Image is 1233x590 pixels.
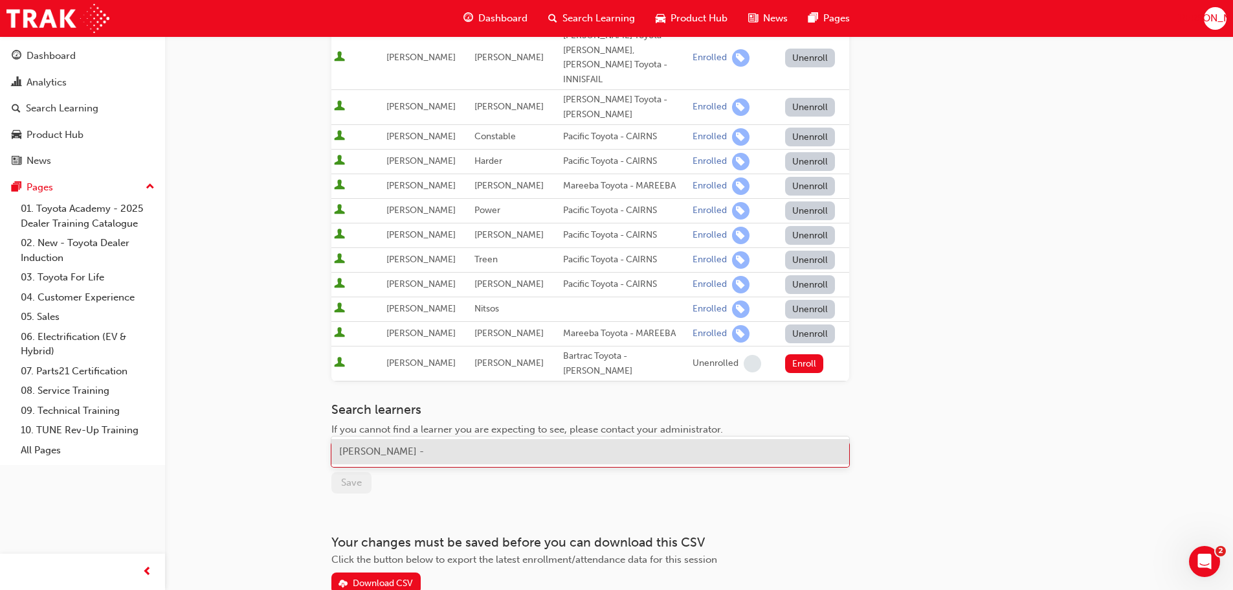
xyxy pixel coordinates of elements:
span: [PERSON_NAME] [386,328,456,339]
iframe: Intercom live chat [1189,546,1220,577]
span: chart-icon [12,77,21,89]
a: 08. Service Training [16,381,160,401]
div: Download CSV [353,578,413,589]
span: learningRecordVerb_ENROLL-icon [732,202,750,220]
div: Bartrac Toyota - [PERSON_NAME] [563,349,687,378]
span: User is active [334,302,345,315]
div: Enrolled [693,303,727,315]
span: 2 [1216,546,1226,556]
span: car-icon [656,10,665,27]
span: learningRecordVerb_ENROLL-icon [732,177,750,195]
div: Unenrolled [693,357,739,370]
span: Pages [823,11,850,26]
span: guage-icon [463,10,473,27]
span: learningRecordVerb_ENROLL-icon [732,153,750,170]
span: learningRecordVerb_ENROLL-icon [732,276,750,293]
a: 06. Electrification (EV & Hybrid) [16,327,160,361]
button: Save [331,472,372,494]
div: Enrolled [693,328,727,340]
img: Trak [6,4,109,33]
span: [PERSON_NAME] [474,328,544,339]
a: search-iconSearch Learning [538,5,645,32]
div: Pacific Toyota - CAIRNS [563,130,687,144]
span: download-icon [339,579,348,590]
span: search-icon [548,10,557,27]
div: Pages [27,180,53,195]
a: guage-iconDashboard [453,5,538,32]
button: [PERSON_NAME] [1204,7,1227,30]
span: [PERSON_NAME] [474,229,544,240]
div: Enrolled [693,155,727,168]
span: car-icon [12,130,21,141]
a: 10. TUNE Rev-Up Training [16,420,160,440]
div: Analytics [27,75,67,90]
span: User is active [334,327,345,340]
span: [PERSON_NAME] [474,357,544,369]
span: Dashboard [478,11,528,26]
span: User is active [334,179,345,192]
div: Enrolled [693,131,727,143]
span: [PERSON_NAME] [386,229,456,240]
span: [PERSON_NAME] [474,180,544,191]
span: Nitsos [474,303,499,314]
a: 09. Technical Training [16,401,160,421]
span: [PERSON_NAME] [386,101,456,112]
button: Unenroll [785,275,836,294]
button: Pages [5,176,160,199]
a: All Pages [16,440,160,460]
a: 01. Toyota Academy - 2025 Dealer Training Catalogue [16,199,160,233]
h3: Your changes must be saved before you can download this CSV [331,535,849,550]
span: [PERSON_NAME] [474,278,544,289]
div: Pacific Toyota - CAIRNS [563,228,687,243]
span: [PERSON_NAME] [386,180,456,191]
span: learningRecordVerb_ENROLL-icon [732,128,750,146]
span: [PERSON_NAME] [386,357,456,369]
span: User is active [334,155,345,168]
span: [PERSON_NAME] [474,52,544,63]
div: Pacific Toyota - CAIRNS [563,154,687,169]
h3: Search learners [331,402,849,417]
button: Unenroll [785,201,836,220]
div: Enrolled [693,180,727,192]
span: Click the button below to export the latest enrollment/attendance data for this session [331,554,717,565]
div: Enrolled [693,101,727,113]
span: learningRecordVerb_ENROLL-icon [732,49,750,67]
button: Unenroll [785,300,836,319]
span: [PERSON_NAME] [386,303,456,314]
span: [PERSON_NAME] - [339,446,424,457]
button: DashboardAnalyticsSearch LearningProduct HubNews [5,41,160,176]
span: If you cannot find a learner you are expecting to see, please contact your administrator. [331,424,723,435]
a: 03. Toyota For Life [16,267,160,288]
span: pages-icon [808,10,818,27]
span: [PERSON_NAME] [386,52,456,63]
button: Unenroll [785,128,836,146]
button: Unenroll [785,324,836,343]
span: News [763,11,788,26]
a: 02. New - Toyota Dealer Induction [16,233,160,267]
div: Dashboard [27,49,76,63]
a: 05. Sales [16,307,160,327]
span: User is active [334,51,345,64]
button: Unenroll [785,152,836,171]
a: Analytics [5,71,160,95]
span: guage-icon [12,51,21,62]
span: Product Hub [671,11,728,26]
span: search-icon [12,103,21,115]
a: 07. Parts21 Certification [16,361,160,381]
span: learningRecordVerb_ENROLL-icon [732,227,750,244]
span: Treen [474,254,498,265]
div: Enrolled [693,278,727,291]
div: Mareeba Toyota - MAREEBA [563,326,687,341]
span: [PERSON_NAME] [474,101,544,112]
span: [PERSON_NAME] [386,254,456,265]
span: User is active [334,204,345,217]
div: Search Learning [26,101,98,116]
button: Enroll [785,354,824,373]
span: User is active [334,100,345,113]
a: Dashboard [5,44,160,68]
span: User is active [334,357,345,370]
a: Search Learning [5,96,160,120]
div: [PERSON_NAME] Toyota - [PERSON_NAME], [PERSON_NAME] Toyota - INNISFAIL [563,28,687,87]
